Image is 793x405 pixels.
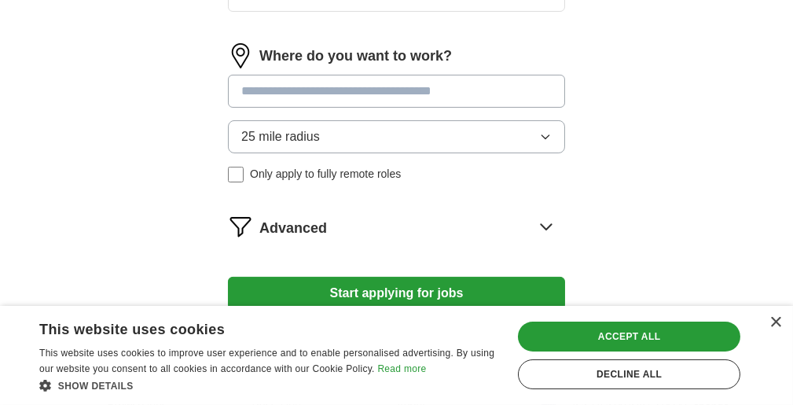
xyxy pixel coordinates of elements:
[228,214,253,239] img: filter
[377,363,426,374] a: Read more, opens a new window
[228,120,565,153] button: 25 mile radius
[241,127,320,146] span: 25 mile radius
[259,218,327,239] span: Advanced
[769,317,781,329] div: Close
[259,46,452,67] label: Where do you want to work?
[39,348,494,374] span: This website uses cookies to improve user experience and to enable personalised advertising. By u...
[39,377,498,393] div: Show details
[228,277,565,310] button: Start applying for jobs
[228,167,244,182] input: Only apply to fully remote roles
[228,43,253,68] img: location.png
[518,359,740,389] div: Decline all
[39,315,459,339] div: This website uses cookies
[250,166,401,182] span: Only apply to fully remote roles
[58,381,134,392] span: Show details
[518,322,740,352] div: Accept all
